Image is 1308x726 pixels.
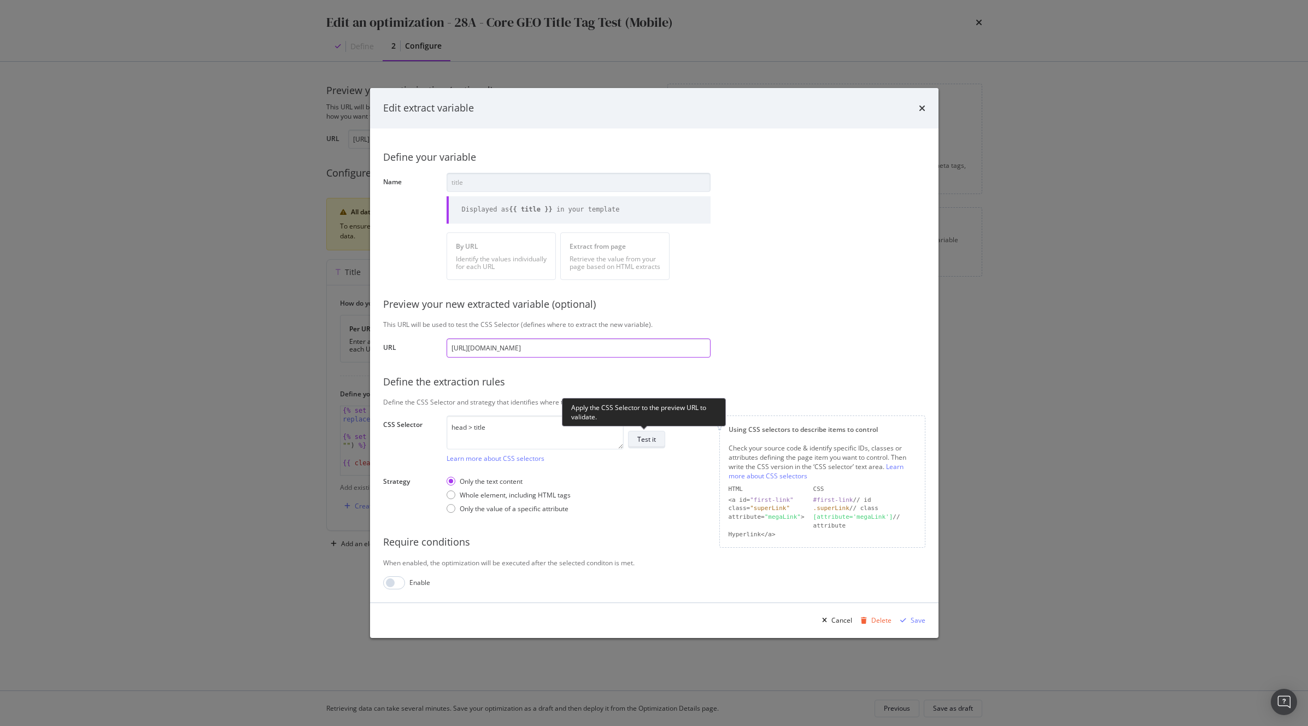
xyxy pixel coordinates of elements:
[447,490,571,500] div: Whole element, including HTML tags
[1271,689,1297,715] div: Open Intercom Messenger
[729,513,805,530] div: attribute= >
[562,398,726,426] div: Apply the CSS Selector to the preview URL to validate.
[383,101,474,115] div: Edit extract variable
[383,420,438,460] label: CSS Selector
[729,462,904,481] a: Learn more about CSS selectors
[383,375,925,389] div: Define the extraction rules
[447,415,624,449] textarea: head > title
[370,88,939,638] div: modal
[383,178,438,221] label: Name
[765,513,801,520] div: "megaLink"
[750,505,790,512] div: "superLink"
[509,206,552,214] b: {{ title }}
[813,496,916,505] div: // id
[729,425,916,434] div: Using CSS selectors to describe items to control
[813,513,893,520] div: [attribute='megaLink']
[456,255,547,271] div: Identify the values individually for each URL
[919,101,925,115] div: times
[447,454,544,463] a: Learn more about CSS selectors
[813,485,916,494] div: CSS
[813,496,853,503] div: #first-link
[570,242,660,251] div: Extract from page
[729,485,805,494] div: HTML
[729,496,805,505] div: <a id=
[871,616,891,625] div: Delete
[383,150,925,165] div: Define your variable
[383,343,438,355] label: URL
[383,535,925,549] div: Require conditions
[729,443,916,481] div: Check your source code & identify specific IDs, classes or attributes defining the page item you ...
[383,397,925,407] div: Define the CSS Selector and strategy that identifies where to extract the variable from your page.
[628,431,665,448] button: Test it
[383,320,925,330] div: This URL will be used to test the CSS Selector (defines where to extract the new variable).
[911,616,925,625] div: Save
[460,477,523,486] div: Only the text content
[462,206,620,215] div: Displayed as in your template
[813,513,916,530] div: // attribute
[813,505,849,512] div: .superLink
[570,255,660,271] div: Retrieve the value from your page based on HTML extracts
[813,505,916,513] div: // class
[447,477,571,486] div: Only the text content
[637,435,656,444] div: Test it
[383,297,925,312] div: Preview your new extracted variable (optional)
[409,578,430,587] div: Enable
[383,558,925,567] div: When enabled, the optimization will be executed after the selected conditon is met.
[729,505,805,513] div: class=
[447,504,571,513] div: Only the value of a specific attribute
[447,338,711,358] input: https://www.example.com
[729,530,805,539] div: Hyperlink</a>
[831,616,852,625] div: Cancel
[750,496,793,503] div: "first-link"
[896,612,925,629] button: Save
[818,612,852,629] button: Cancel
[460,504,568,513] div: Only the value of a specific attribute
[456,242,547,251] div: By URL
[460,490,571,500] div: Whole element, including HTML tags
[383,477,438,515] label: Strategy
[857,612,891,629] button: Delete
